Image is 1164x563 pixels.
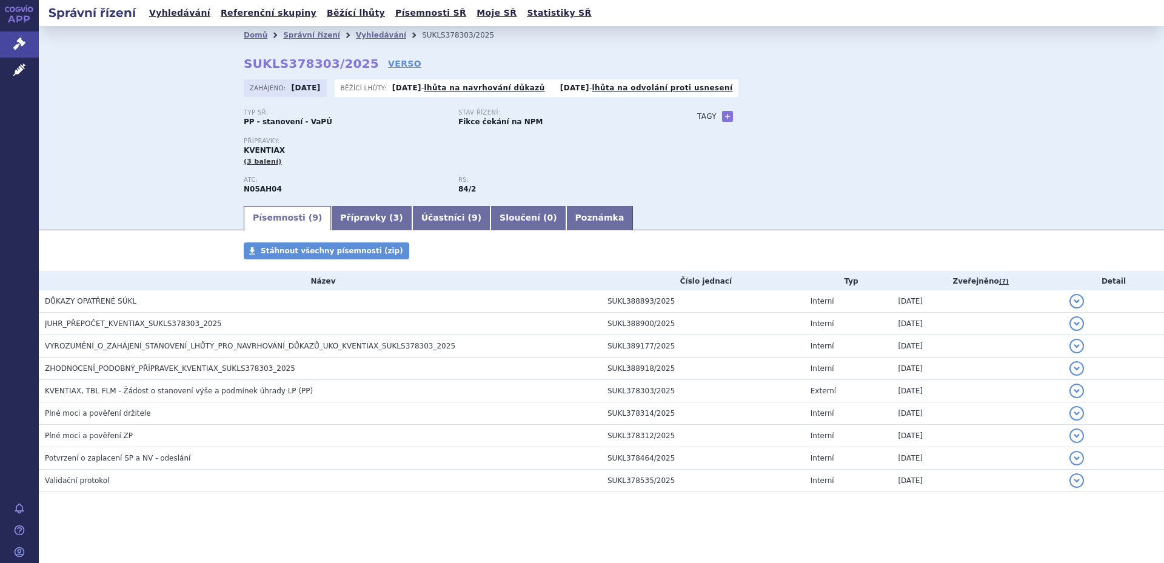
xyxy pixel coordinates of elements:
[811,297,834,305] span: Interní
[244,158,282,165] span: (3 balení)
[244,185,282,193] strong: KVETIAPIN
[811,454,834,462] span: Interní
[472,213,478,222] span: 9
[601,272,804,290] th: Číslo jednací
[1069,384,1084,398] button: detail
[412,206,490,230] a: Účastníci (9)
[250,83,288,93] span: Zahájeno:
[145,5,214,21] a: Vyhledávání
[39,272,601,290] th: Název
[217,5,320,21] a: Referenční skupiny
[601,313,804,335] td: SUKL388900/2025
[45,409,151,418] span: Plné moci a pověření držitele
[458,185,476,193] strong: antipsychotika třetí volby - speciální, p.o.
[45,364,295,373] span: ZHODNOCENÍ_PODOBNÝ_PŘÍPRAVEK_KVENTIAX_SUKLS378303_2025
[811,342,834,350] span: Interní
[45,342,455,350] span: VYROZUMĚNÍ_O_ZAHÁJENÍ_STANOVENÍ_LHŮTY_PRO_NAVRHOVÁNÍ_DŮKAZŮ_UKO_KVENTIAX_SUKLS378303_2025
[601,402,804,425] td: SUKL378314/2025
[592,84,733,92] a: lhůta na odvolání proti usnesení
[811,319,834,328] span: Interní
[45,476,110,485] span: Validační protokol
[458,118,543,126] strong: Fikce čekání na NPM
[697,109,717,124] h3: Tagy
[331,206,412,230] a: Přípravky (3)
[244,242,409,259] a: Stáhnout všechny písemnosti (zip)
[811,409,834,418] span: Interní
[261,247,403,255] span: Stáhnout všechny písemnosti (zip)
[458,109,661,116] p: Stav řízení:
[601,335,804,358] td: SUKL389177/2025
[1069,451,1084,465] button: detail
[473,5,520,21] a: Moje SŘ
[601,380,804,402] td: SUKL378303/2025
[892,335,1063,358] td: [DATE]
[999,278,1009,286] abbr: (?)
[892,290,1063,313] td: [DATE]
[1069,361,1084,376] button: detail
[312,213,318,222] span: 9
[392,5,470,21] a: Písemnosti SŘ
[45,319,222,328] span: JUHR_PŘEPOČET_KVENTIAX_SUKLS378303_2025
[811,387,836,395] span: Externí
[601,447,804,470] td: SUKL378464/2025
[892,470,1063,492] td: [DATE]
[811,431,834,440] span: Interní
[601,290,804,313] td: SUKL388893/2025
[244,109,446,116] p: Typ SŘ:
[601,425,804,447] td: SUKL378312/2025
[601,470,804,492] td: SUKL378535/2025
[392,83,545,93] p: -
[804,272,892,290] th: Typ
[892,425,1063,447] td: [DATE]
[1069,294,1084,308] button: detail
[1063,272,1164,290] th: Detail
[388,58,421,70] a: VERSO
[45,431,133,440] span: Plné moci a pověření ZP
[560,83,733,93] p: -
[1069,316,1084,331] button: detail
[601,358,804,380] td: SUKL388918/2025
[45,387,313,395] span: KVENTIAX, TBL FLM - Žádost o stanovení výše a podmínek úhrady LP (PP)
[292,84,321,92] strong: [DATE]
[523,5,595,21] a: Statistiky SŘ
[244,56,379,71] strong: SUKLS378303/2025
[566,206,634,230] a: Poznámka
[892,402,1063,425] td: [DATE]
[356,31,406,39] a: Vyhledávání
[244,146,285,155] span: KVENTIAX
[393,213,400,222] span: 3
[458,176,661,184] p: RS:
[244,118,332,126] strong: PP - stanovení - VaPÚ
[424,84,545,92] a: lhůta na navrhování důkazů
[811,364,834,373] span: Interní
[45,454,190,462] span: Potvrzení o zaplacení SP a NV - odeslání
[392,84,421,92] strong: [DATE]
[244,206,331,230] a: Písemnosti (9)
[892,380,1063,402] td: [DATE]
[1069,428,1084,443] button: detail
[422,26,510,44] li: SUKLS378303/2025
[244,138,673,145] p: Přípravky:
[283,31,340,39] a: Správní řízení
[1069,473,1084,488] button: detail
[341,83,389,93] span: Běžící lhůty:
[892,447,1063,470] td: [DATE]
[892,358,1063,380] td: [DATE]
[39,4,145,21] h2: Správní řízení
[811,476,834,485] span: Interní
[323,5,389,21] a: Běžící lhůty
[1069,406,1084,421] button: detail
[892,313,1063,335] td: [DATE]
[45,297,136,305] span: DŮKAZY OPATŘENÉ SÚKL
[892,272,1063,290] th: Zveřejněno
[722,111,733,122] a: +
[560,84,589,92] strong: [DATE]
[547,213,553,222] span: 0
[490,206,566,230] a: Sloučení (0)
[244,31,267,39] a: Domů
[1069,339,1084,353] button: detail
[244,176,446,184] p: ATC:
